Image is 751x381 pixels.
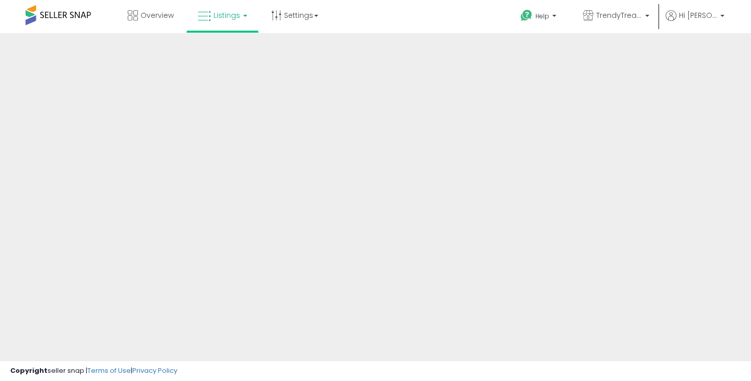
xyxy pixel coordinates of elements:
span: Listings [214,10,240,20]
span: Help [535,12,549,20]
div: seller snap | | [10,366,177,376]
a: Hi [PERSON_NAME] [666,10,724,33]
a: Terms of Use [87,366,131,375]
span: Overview [140,10,174,20]
a: Help [512,2,567,33]
i: Get Help [520,9,533,22]
span: TrendyTreadsLlc [596,10,642,20]
span: Hi [PERSON_NAME] [679,10,717,20]
strong: Copyright [10,366,48,375]
a: Privacy Policy [132,366,177,375]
